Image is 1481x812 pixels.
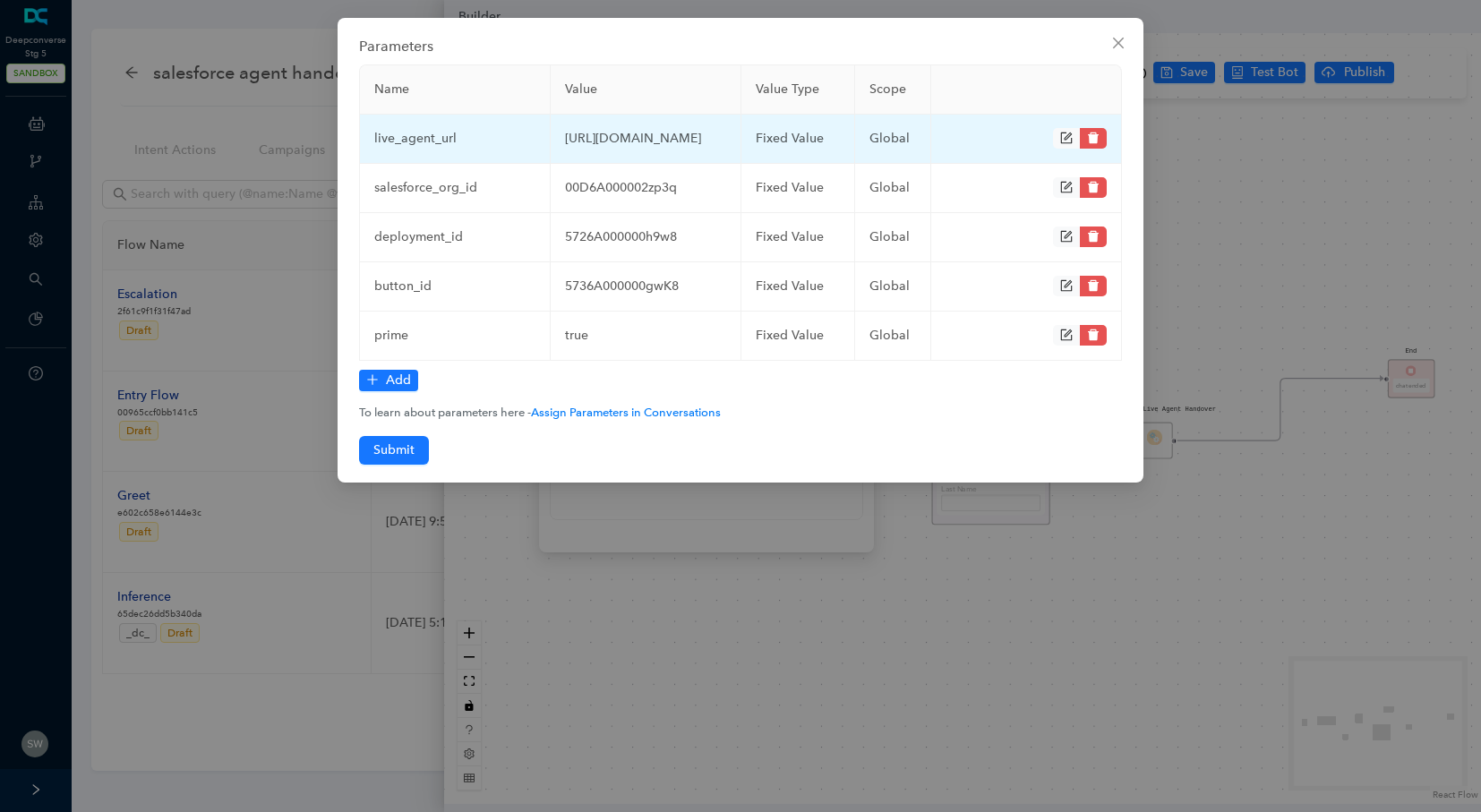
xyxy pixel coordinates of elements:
[869,129,916,149] div: global
[1060,279,1073,292] span: form
[360,65,551,115] th: Name
[551,213,741,262] td: 5726A000000h9w8
[869,227,916,247] div: global
[1111,36,1126,50] span: close
[360,164,551,213] td: salesforce_org_id
[1087,230,1100,243] span: delete
[386,371,411,390] span: Add
[359,436,429,465] button: Submit
[551,164,741,213] td: 00D6A000002zp3q
[1060,230,1073,243] span: form
[551,312,741,361] td: true
[756,129,841,149] div: fixed Value
[373,440,415,460] span: Submit
[359,370,418,391] button: Add
[756,277,841,296] div: fixed Value
[741,65,856,115] th: Value Type
[1087,279,1100,292] span: delete
[366,373,379,386] span: plus
[1087,181,1100,193] span: delete
[869,277,916,296] div: global
[360,115,551,164] td: live_agent_url
[1060,132,1073,144] span: form
[531,406,721,419] a: Assign Parameters in Conversations
[359,36,1122,57] div: Parameters
[756,178,841,198] div: fixed Value
[551,115,741,164] td: [URL][DOMAIN_NAME]
[1087,132,1100,144] span: delete
[1087,329,1100,341] span: delete
[756,326,841,346] div: fixed Value
[551,262,741,312] td: 5736A000000gwK8
[1060,329,1073,341] span: form
[1060,181,1073,193] span: form
[359,404,1122,422] div: To learn about parameters here -
[1104,29,1133,57] button: Close
[360,312,551,361] td: prime
[360,262,551,312] td: button_id
[869,326,916,346] div: global
[855,65,931,115] th: Scope
[756,227,841,247] div: fixed Value
[360,213,551,262] td: deployment_id
[869,178,916,198] div: global
[551,65,741,115] th: Value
